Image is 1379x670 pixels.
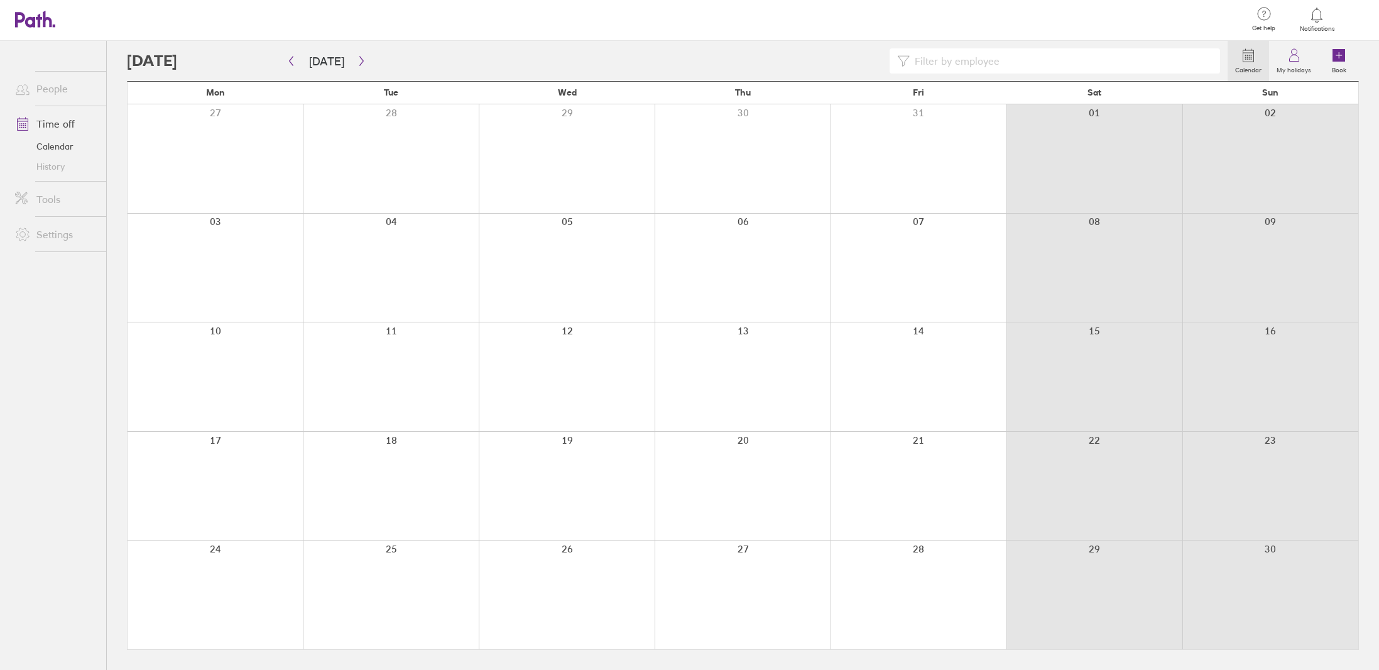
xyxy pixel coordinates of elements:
input: Filter by employee [910,49,1213,73]
button: [DATE] [299,51,354,72]
span: Sat [1087,87,1101,97]
a: Notifications [1297,6,1338,33]
label: My holidays [1269,63,1319,74]
span: Fri [913,87,924,97]
a: My holidays [1269,41,1319,81]
a: History [5,157,106,177]
span: Tue [384,87,398,97]
label: Book [1324,63,1354,74]
a: Tools [5,187,106,212]
a: People [5,76,106,101]
span: Notifications [1297,25,1338,33]
a: Settings [5,222,106,247]
a: Calendar [1228,41,1269,81]
span: Sun [1262,87,1278,97]
span: Thu [735,87,751,97]
span: Get help [1243,25,1284,32]
a: Book [1319,41,1359,81]
a: Time off [5,111,106,136]
span: Wed [558,87,577,97]
a: Calendar [5,136,106,157]
label: Calendar [1228,63,1269,74]
span: Mon [206,87,225,97]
